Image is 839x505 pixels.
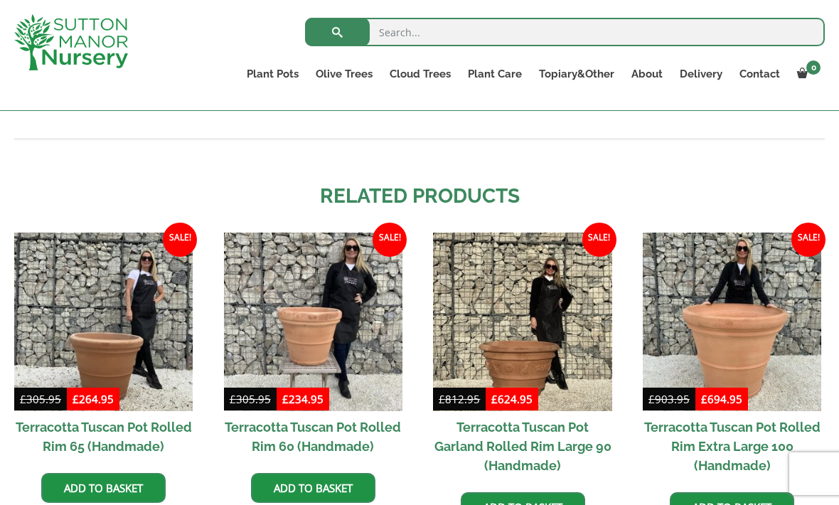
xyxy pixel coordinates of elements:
a: Sale! Terracotta Tuscan Pot Rolled Rim 60 (Handmade) [224,233,402,462]
span: £ [648,392,655,406]
span: Sale! [791,223,825,257]
h2: Terracotta Tuscan Pot Rolled Rim 65 (Handmade) [14,411,193,462]
span: £ [20,392,26,406]
input: Search... [305,18,825,46]
bdi: 305.95 [20,392,61,406]
span: Sale! [373,223,407,257]
bdi: 234.95 [282,392,324,406]
span: £ [439,392,445,406]
h2: Related products [14,181,825,211]
img: Terracotta Tuscan Pot Rolled Rim 60 (Handmade) [224,233,402,411]
bdi: 812.95 [439,392,480,406]
span: Sale! [163,223,197,257]
span: £ [701,392,707,406]
a: Add to basket: “Terracotta Tuscan Pot Rolled Rim 65 (Handmade)” [41,473,166,503]
bdi: 903.95 [648,392,690,406]
bdi: 305.95 [230,392,271,406]
span: 0 [806,60,821,75]
img: Terracotta Tuscan Pot Rolled Rim Extra Large 100 (Handmade) [643,233,821,411]
h2: Terracotta Tuscan Pot Rolled Rim Extra Large 100 (Handmade) [643,411,821,482]
a: Contact [731,64,789,84]
a: Olive Trees [307,64,381,84]
a: Sale! Terracotta Tuscan Pot Rolled Rim 65 (Handmade) [14,233,193,462]
a: About [623,64,671,84]
span: £ [73,392,79,406]
bdi: 624.95 [491,392,533,406]
a: 0 [789,64,825,84]
span: Sale! [582,223,616,257]
span: £ [230,392,236,406]
a: Cloud Trees [381,64,459,84]
img: logo [14,14,128,70]
a: Plant Care [459,64,530,84]
h2: Terracotta Tuscan Pot Garland Rolled Rim Large 90 (Handmade) [433,411,611,482]
a: Topiary&Other [530,64,623,84]
a: Plant Pots [238,64,307,84]
h2: Terracotta Tuscan Pot Rolled Rim 60 (Handmade) [224,411,402,462]
a: Add to basket: “Terracotta Tuscan Pot Rolled Rim 60 (Handmade)” [251,473,375,503]
img: Terracotta Tuscan Pot Garland Rolled Rim Large 90 (Handmade) [433,233,611,411]
a: Sale! Terracotta Tuscan Pot Garland Rolled Rim Large 90 (Handmade) [433,233,611,482]
span: £ [282,392,289,406]
a: Delivery [671,64,731,84]
bdi: 694.95 [701,392,742,406]
span: £ [491,392,498,406]
bdi: 264.95 [73,392,114,406]
a: Sale! Terracotta Tuscan Pot Rolled Rim Extra Large 100 (Handmade) [643,233,821,482]
img: Terracotta Tuscan Pot Rolled Rim 65 (Handmade) [14,233,193,411]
